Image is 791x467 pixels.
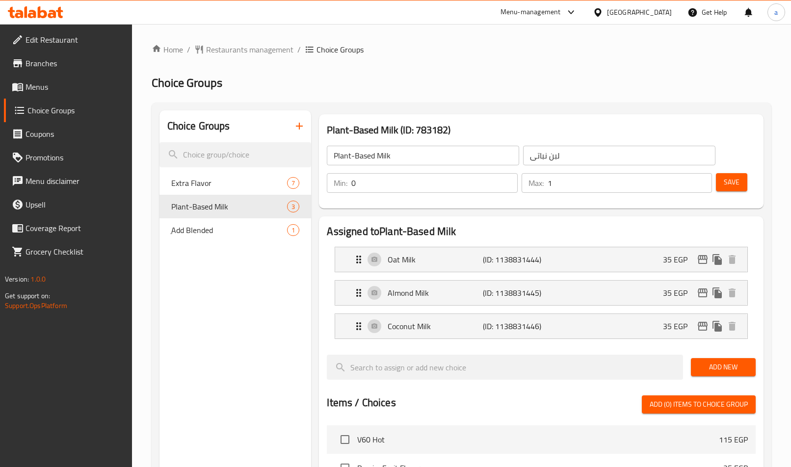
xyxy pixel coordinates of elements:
[4,28,132,52] a: Edit Restaurant
[152,44,771,55] nav: breadcrumb
[327,224,755,239] h2: Assigned to Plant-Based Milk
[171,201,288,212] span: Plant-Based Milk
[4,216,132,240] a: Coverage Report
[288,202,299,211] span: 3
[725,319,739,334] button: delete
[501,6,561,18] div: Menu-management
[159,218,312,242] div: ِAdd Blended1
[528,177,544,189] p: Max:
[26,81,124,93] span: Menus
[695,285,710,300] button: edit
[4,240,132,263] a: Grocery Checklist
[663,320,695,332] p: 35 EGP
[663,287,695,299] p: 35 EGP
[4,75,132,99] a: Menus
[695,319,710,334] button: edit
[716,173,747,191] button: Save
[725,285,739,300] button: delete
[297,44,301,55] li: /
[327,310,755,343] li: Expand
[4,52,132,75] a: Branches
[483,254,546,265] p: (ID: 1138831444)
[327,243,755,276] li: Expand
[27,104,124,116] span: Choice Groups
[695,252,710,267] button: edit
[5,289,50,302] span: Get support on:
[26,175,124,187] span: Menu disclaimer
[710,319,725,334] button: duplicate
[4,169,132,193] a: Menu disclaimer
[774,7,778,18] span: a
[26,152,124,163] span: Promotions
[26,199,124,210] span: Upsell
[5,299,67,312] a: Support.OpsPlatform
[327,395,395,410] h2: Items / Choices
[287,177,299,189] div: Choices
[663,254,695,265] p: 35 EGP
[642,395,756,414] button: Add (0) items to choice group
[287,224,299,236] div: Choices
[152,44,183,55] a: Home
[26,34,124,46] span: Edit Restaurant
[159,142,312,167] input: search
[327,276,755,310] li: Expand
[483,320,546,332] p: (ID: 1138831446)
[167,119,230,133] h2: Choice Groups
[710,285,725,300] button: duplicate
[335,281,747,305] div: Expand
[159,171,312,195] div: Extra Flavor7
[483,287,546,299] p: (ID: 1138831445)
[288,179,299,188] span: 7
[194,44,293,55] a: Restaurants management
[388,320,483,332] p: Coconut Milk
[388,287,483,299] p: Almond Milk
[699,361,748,373] span: Add New
[4,146,132,169] a: Promotions
[335,247,747,272] div: Expand
[171,177,288,189] span: Extra Flavor
[5,273,29,285] span: Version:
[334,177,347,189] p: Min:
[206,44,293,55] span: Restaurants management
[719,434,748,445] p: 115 EGP
[327,122,755,138] h3: Plant-Based Milk (ID: 783182)
[607,7,672,18] div: [GEOGRAPHIC_DATA]
[725,252,739,267] button: delete
[4,193,132,216] a: Upsell
[724,176,739,188] span: Save
[327,355,683,380] input: search
[4,122,132,146] a: Coupons
[710,252,725,267] button: duplicate
[288,226,299,235] span: 1
[26,128,124,140] span: Coupons
[187,44,190,55] li: /
[152,72,222,94] span: Choice Groups
[357,434,718,445] span: V60 Hot
[316,44,364,55] span: Choice Groups
[335,429,355,450] span: Select choice
[159,195,312,218] div: Plant-Based Milk3
[26,246,124,258] span: Grocery Checklist
[650,398,748,411] span: Add (0) items to choice group
[26,57,124,69] span: Branches
[171,224,288,236] span: ِAdd Blended
[691,358,756,376] button: Add New
[26,222,124,234] span: Coverage Report
[4,99,132,122] a: Choice Groups
[388,254,483,265] p: Oat Milk
[30,273,46,285] span: 1.0.0
[335,314,747,338] div: Expand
